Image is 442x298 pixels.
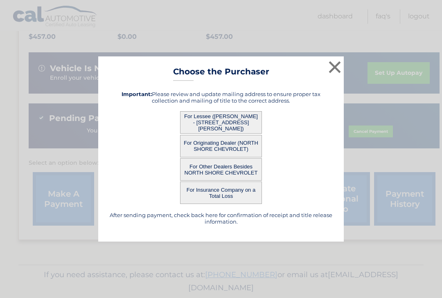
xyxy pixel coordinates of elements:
[173,67,269,81] h3: Choose the Purchaser
[108,91,334,104] h5: Please review and update mailing address to ensure proper tax collection and mailing of title to ...
[180,111,262,134] button: For Lessee ([PERSON_NAME] - [STREET_ADDRESS][PERSON_NAME])
[327,59,343,75] button: ×
[108,212,334,225] h5: After sending payment, check back here for confirmation of receipt and title release information.
[180,158,262,181] button: For Other Dealers Besides NORTH SHORE CHEVROLET
[180,181,262,204] button: For Insurance Company on a Total Loss
[122,91,152,97] strong: Important:
[180,135,262,157] button: For Originating Dealer (NORTH SHORE CHEVROLET)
